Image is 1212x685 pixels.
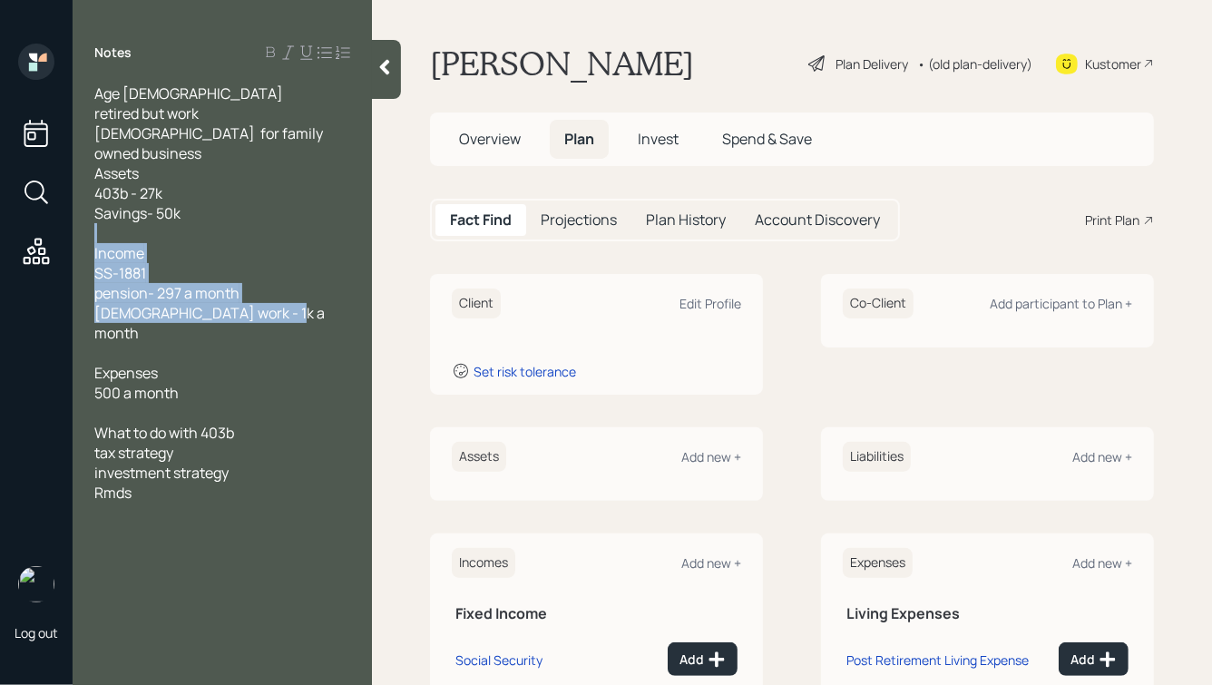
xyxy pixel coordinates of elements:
[1070,651,1117,669] div: Add
[94,363,179,403] span: Expenses 500 a month
[430,44,694,83] h1: [PERSON_NAME]
[1072,448,1132,465] div: Add new +
[755,211,880,229] h5: Account Discovery
[843,289,914,318] h6: Co-Client
[917,54,1032,73] div: • (old plan-delivery)
[846,605,1129,622] h5: Living Expenses
[452,289,501,318] h6: Client
[681,448,741,465] div: Add new +
[564,129,594,149] span: Plan
[836,54,908,73] div: Plan Delivery
[541,211,617,229] h5: Projections
[1085,210,1139,230] div: Print Plan
[450,211,512,229] h5: Fact Find
[455,605,738,622] h5: Fixed Income
[1072,554,1132,572] div: Add new +
[679,295,741,312] div: Edit Profile
[638,129,679,149] span: Invest
[452,442,506,472] h6: Assets
[94,243,327,343] span: Income SS-1881 pension- 297 a month [DEMOGRAPHIC_DATA] work - 1k a month
[94,83,326,223] span: Age [DEMOGRAPHIC_DATA] retired but work [DEMOGRAPHIC_DATA] for family owned business Assets 403b ...
[843,442,911,472] h6: Liabilities
[94,423,234,503] span: What to do with 403b tax strategy investment strategy Rmds
[646,211,726,229] h5: Plan History
[94,44,132,62] label: Notes
[455,651,542,669] div: Social Security
[668,642,738,676] button: Add
[679,651,726,669] div: Add
[722,129,812,149] span: Spend & Save
[846,651,1029,669] div: Post Retirement Living Expense
[474,363,576,380] div: Set risk tolerance
[1085,54,1141,73] div: Kustomer
[990,295,1132,312] div: Add participant to Plan +
[843,548,913,578] h6: Expenses
[1059,642,1129,676] button: Add
[681,554,741,572] div: Add new +
[459,129,521,149] span: Overview
[452,548,515,578] h6: Incomes
[15,624,58,641] div: Log out
[18,566,54,602] img: hunter_neumayer.jpg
